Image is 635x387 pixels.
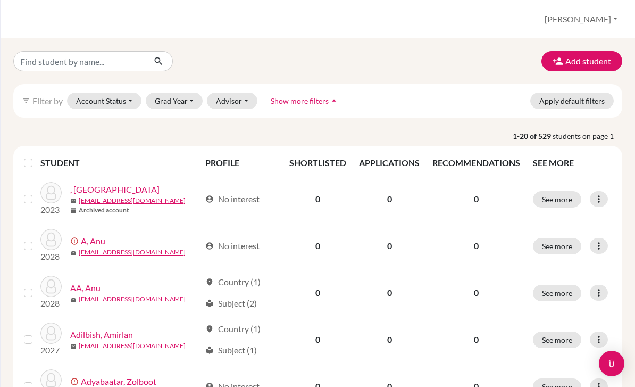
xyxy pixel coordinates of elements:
[70,208,77,214] span: inventory_2
[283,223,353,269] td: 0
[283,150,353,176] th: SHORTLISTED
[329,95,339,106] i: arrow_drop_up
[70,237,81,245] span: error_outline
[599,351,624,376] div: Open Intercom Messenger
[199,150,283,176] th: PROFILE
[533,285,581,301] button: See more
[79,196,186,205] a: [EMAIL_ADDRESS][DOMAIN_NAME]
[70,377,81,386] span: error_outline
[40,344,62,357] p: 2027
[40,182,62,203] img: , Margad
[530,93,614,109] button: Apply default filters
[70,343,77,350] span: mail
[205,193,260,205] div: No interest
[283,316,353,363] td: 0
[432,240,520,252] p: 0
[205,299,214,308] span: local_library
[283,176,353,223] td: 0
[283,269,353,316] td: 0
[79,248,186,257] a: [EMAIL_ADDRESS][DOMAIN_NAME]
[513,130,553,142] strong: 1-20 of 529
[32,96,63,106] span: Filter by
[40,203,62,216] p: 2023
[426,150,527,176] th: RECOMMENDATIONS
[353,176,426,223] td: 0
[70,297,77,303] span: mail
[40,250,62,263] p: 2028
[353,316,426,363] td: 0
[527,150,618,176] th: SEE MORE
[205,195,214,203] span: account_circle
[533,238,581,254] button: See more
[146,93,203,109] button: Grad Year
[13,51,145,71] input: Find student by name...
[353,269,426,316] td: 0
[40,229,62,250] img: A, Anu
[70,328,133,341] a: Adilbish, Amirlan
[432,333,520,346] p: 0
[205,323,261,335] div: Country (1)
[353,223,426,269] td: 0
[207,93,257,109] button: Advisor
[205,325,214,333] span: location_on
[70,282,101,294] a: AA, Anu
[81,235,105,248] a: A, Anu
[79,294,186,304] a: [EMAIL_ADDRESS][DOMAIN_NAME]
[205,297,257,310] div: Subject (2)
[40,150,199,176] th: STUDENT
[40,276,62,297] img: AA, Anu
[205,278,214,286] span: location_on
[533,332,581,348] button: See more
[70,250,77,256] span: mail
[553,130,622,142] span: students on page 1
[79,341,186,351] a: [EMAIL_ADDRESS][DOMAIN_NAME]
[205,240,260,252] div: No interest
[205,346,214,355] span: local_library
[205,276,261,289] div: Country (1)
[22,96,30,105] i: filter_list
[67,93,141,109] button: Account Status
[533,191,581,208] button: See more
[205,242,214,250] span: account_circle
[271,96,329,105] span: Show more filters
[353,150,426,176] th: APPLICATIONS
[40,323,62,344] img: Adilbish, Amirlan
[262,93,348,109] button: Show more filtersarrow_drop_up
[540,9,622,29] button: [PERSON_NAME]
[432,193,520,205] p: 0
[40,297,62,310] p: 2028
[79,205,129,215] b: Archived account
[541,51,622,71] button: Add student
[432,286,520,299] p: 0
[70,198,77,204] span: mail
[205,344,257,357] div: Subject (1)
[70,183,160,196] a: , [GEOGRAPHIC_DATA]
